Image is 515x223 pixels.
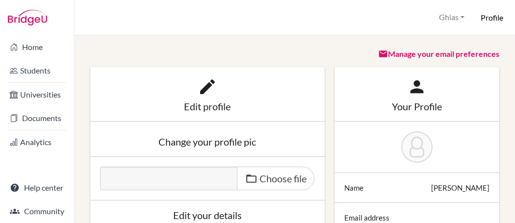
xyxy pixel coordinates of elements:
[344,101,489,111] div: Your Profile
[2,132,72,152] a: Analytics
[2,201,72,221] a: Community
[2,178,72,198] a: Help center
[8,10,47,25] img: Bridge-U
[2,108,72,128] a: Documents
[344,183,363,193] div: Name
[435,8,469,26] button: Ghias
[100,210,315,220] div: Edit your details
[2,61,72,80] a: Students
[259,173,307,184] span: Choose file
[2,37,72,57] a: Home
[100,101,315,111] div: Edit profile
[431,183,489,193] div: [PERSON_NAME]
[378,49,499,58] a: Manage your email preferences
[2,85,72,104] a: Universities
[401,131,433,163] img: Ghias Sabir
[481,12,503,23] h6: Profile
[100,137,315,147] div: Change your profile pic
[344,213,389,223] div: Email address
